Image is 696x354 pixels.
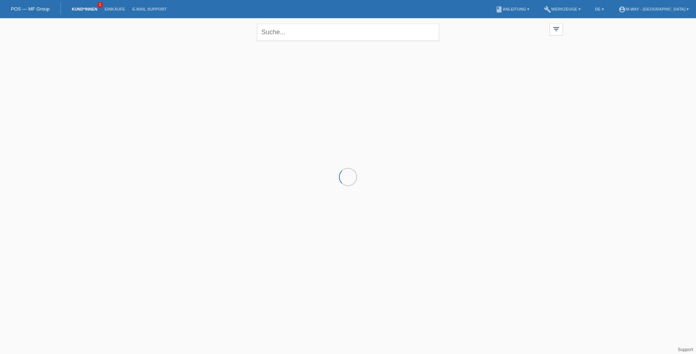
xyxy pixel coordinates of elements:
input: Suche... [257,24,439,41]
a: bookAnleitung ▾ [492,7,533,11]
a: Support [678,347,693,352]
a: DE ▾ [592,7,608,11]
i: account_circle [618,6,626,13]
a: POS — MF Group [11,6,50,12]
i: filter_list [552,25,560,33]
a: Kund*innen [68,7,101,11]
a: E-Mail Support [129,7,170,11]
i: build [544,6,551,13]
a: account_circlem-way - [GEOGRAPHIC_DATA] ▾ [615,7,692,11]
a: buildWerkzeuge ▾ [540,7,584,11]
span: 1 [97,2,103,8]
i: book [495,6,503,13]
a: Einkäufe [101,7,128,11]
